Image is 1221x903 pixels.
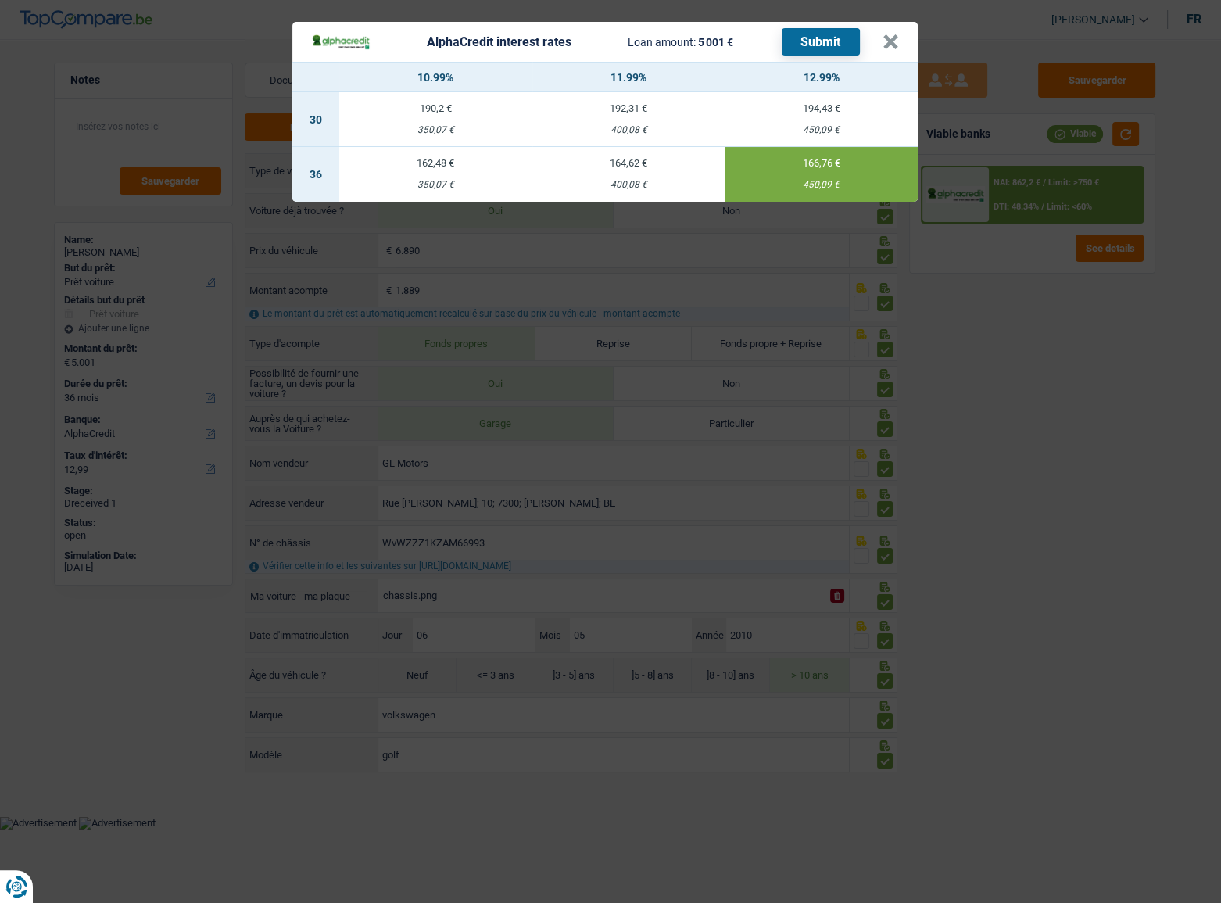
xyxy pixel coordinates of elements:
[532,180,725,190] div: 400,08 €
[532,158,725,168] div: 164,62 €
[725,103,918,113] div: 194,43 €
[725,180,918,190] div: 450,09 €
[427,36,571,48] div: AlphaCredit interest rates
[698,36,733,48] span: 5 001 €
[782,28,860,56] button: Submit
[532,125,725,135] div: 400,08 €
[339,158,532,168] div: 162,48 €
[311,33,371,51] img: AlphaCredit
[532,63,725,92] th: 11.99%
[339,103,532,113] div: 190,2 €
[292,147,339,202] td: 36
[532,103,725,113] div: 192,31 €
[883,34,899,50] button: ×
[339,180,532,190] div: 350,07 €
[628,36,696,48] span: Loan amount:
[292,92,339,147] td: 30
[725,158,918,168] div: 166,76 €
[339,63,532,92] th: 10.99%
[725,63,918,92] th: 12.99%
[725,125,918,135] div: 450,09 €
[339,125,532,135] div: 350,07 €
